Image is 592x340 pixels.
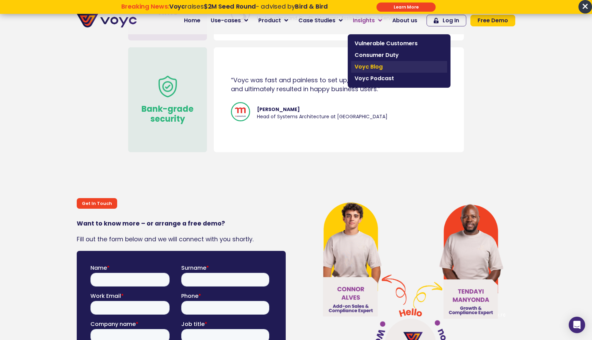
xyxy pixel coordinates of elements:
strong: Want to know more – or arrange a free demo? [77,219,225,228]
a: Product [253,14,293,27]
span: About us [392,16,417,25]
div: “Voyc was fast and painless to set up, configure, assess cyber risks and ultimately resulted in h... [231,76,447,94]
a: Log In [427,15,466,26]
img: voyc-full-logo [77,14,137,27]
strong: Breaking News: [121,2,169,11]
a: Insights [348,14,387,27]
a: Privacy Policy [141,143,173,149]
div: Submit [377,2,436,12]
span: Consumer Duty [355,51,444,59]
span: Free Demo [478,18,508,23]
span: Case Studies [298,16,335,25]
span: Voyc Blog [355,63,444,71]
img: Paul Steyn [231,102,250,121]
a: Home [179,14,206,27]
span: Log In [443,18,459,23]
span: [PERSON_NAME] [257,106,387,113]
div: Get In Touch [77,198,117,209]
div: Open Intercom Messenger [569,317,585,333]
span: Job title [91,56,114,63]
a: Use-cases [206,14,253,27]
span: Insights [353,16,375,25]
strong: Bird & Bird [295,2,328,11]
div: Breaking News: Voyc raises $2M Seed Round - advised by Bird & Bird [90,3,359,17]
span: raises - advised by [169,2,328,11]
strong: Voyc [169,2,185,11]
a: Free Demo [470,15,515,26]
span: Phone [91,27,108,35]
a: Voyc Blog [351,61,447,73]
span: Voyc Podcast [355,74,444,83]
div: Slides [231,76,447,137]
span: Head of Systems Architecture at [GEOGRAPHIC_DATA] [257,113,387,120]
span: Vulnerable Customers [355,39,444,48]
a: Voyc Podcast [351,73,447,84]
a: About us [387,14,422,27]
span: Home [184,16,200,25]
a: Vulnerable Customers [351,38,447,49]
p: Fill out the form below and we will connect with you shortly. [77,235,286,244]
span: Product [258,16,281,25]
span: Use-cases [211,16,241,25]
h4: Bank-grade security [138,104,197,124]
img: Shield icon [157,76,178,97]
a: Case Studies [293,14,348,27]
strong: $2M Seed Round [204,2,256,11]
a: Consumer Duty [351,49,447,61]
